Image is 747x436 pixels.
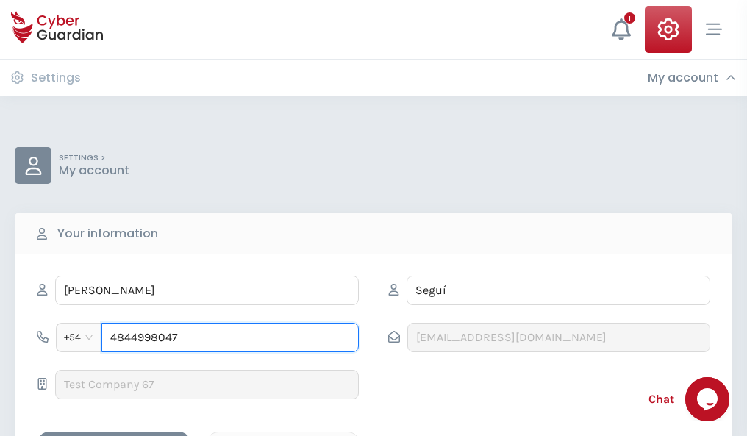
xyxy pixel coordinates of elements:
h3: My account [648,71,718,85]
div: My account [648,71,736,85]
div: + [624,12,635,24]
b: Your information [57,225,158,243]
span: Chat [648,390,674,408]
p: My account [59,163,129,178]
h3: Settings [31,71,81,85]
p: SETTINGS > [59,153,129,163]
span: +54 [64,326,94,349]
iframe: chat widget [685,377,732,421]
